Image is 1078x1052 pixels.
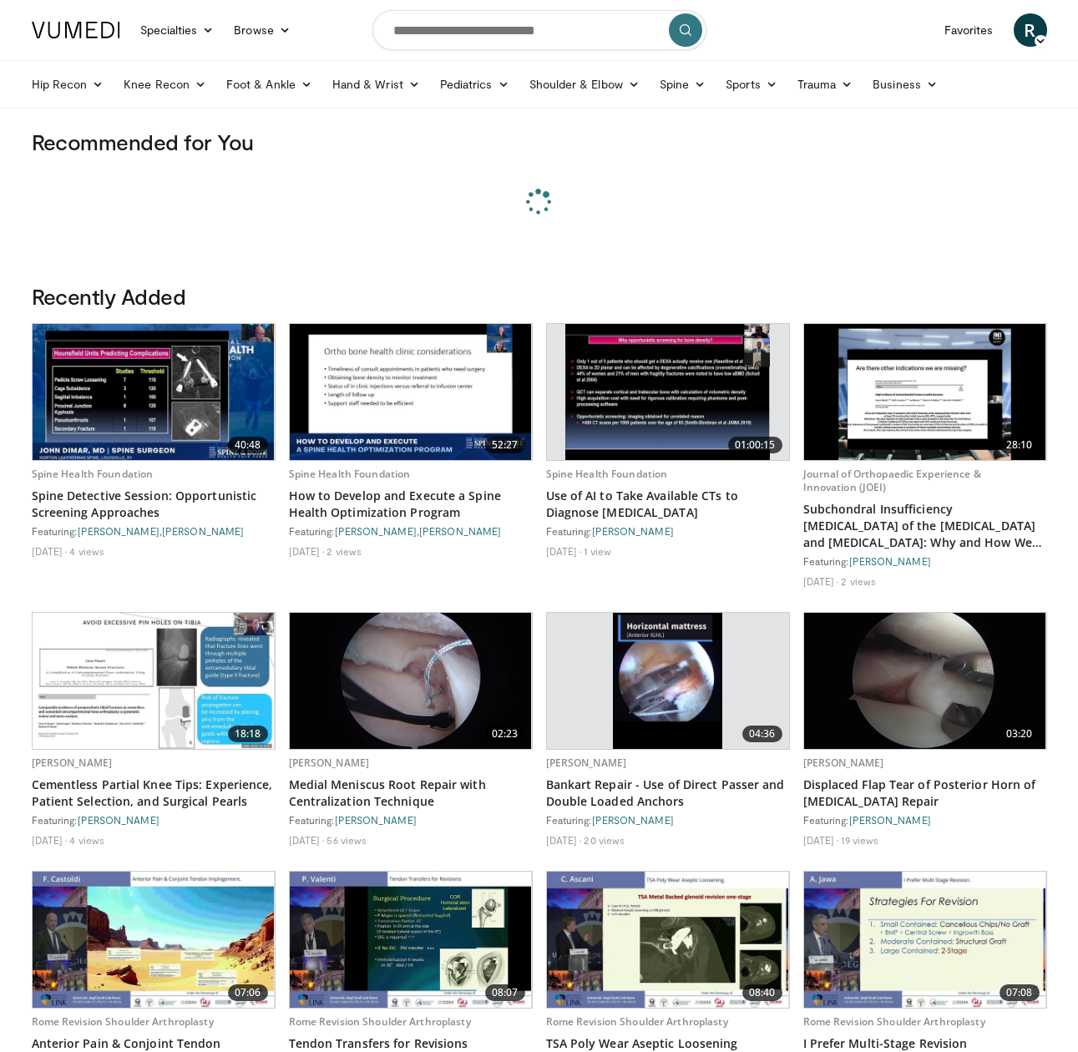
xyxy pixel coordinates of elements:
[650,68,716,101] a: Spine
[289,756,370,770] a: [PERSON_NAME]
[546,776,790,810] a: Bankart Repair - Use of Direct Passer and Double Loaded Anchors
[1000,437,1040,453] span: 28:10
[290,613,532,749] img: 926032fc-011e-4e04-90f2-afa899d7eae5.620x360_q85_upscale.jpg
[32,129,1047,155] h3: Recommended for You
[546,488,790,521] a: Use of AI to Take Available CTs to Diagnose [MEDICAL_DATA]
[32,776,276,810] a: Cementless Partial Knee Tips: Experience, Patient Selection, and Surgical Pearls
[803,833,839,847] li: [DATE]
[1014,13,1047,47] a: R
[289,467,411,481] a: Spine Health Foundation
[33,613,275,749] img: a7a3a315-61f5-4f62-b42f-d6b371e9636b.620x360_q85_upscale.jpg
[216,68,322,101] a: Foot & Ankle
[32,467,154,481] a: Spine Health Foundation
[290,324,532,460] a: 52:27
[546,833,582,847] li: [DATE]
[32,544,68,558] li: [DATE]
[849,814,931,826] a: [PERSON_NAME]
[803,467,981,494] a: Journal of Orthopaedic Experience & Innovation (JOEI)
[69,833,104,847] li: 4 views
[228,726,268,742] span: 18:18
[228,437,268,453] span: 40:48
[289,488,533,521] a: How to Develop and Execute a Spine Health Optimization Program
[742,984,782,1001] span: 08:40
[547,613,789,749] a: 04:36
[485,726,525,742] span: 02:23
[804,613,1046,749] a: 03:20
[224,13,301,47] a: Browse
[485,984,525,1001] span: 08:07
[290,613,532,749] a: 02:23
[613,613,722,749] img: cd449402-123d-47f7-b112-52d159f17939.620x360_q85_upscale.jpg
[430,68,519,101] a: Pediatrics
[546,1014,728,1029] a: Rome Revision Shoulder Arthroplasty
[804,324,1046,460] a: 28:10
[804,872,1046,1008] a: 07:08
[32,524,276,538] div: Featuring: ,
[335,814,417,826] a: [PERSON_NAME]
[289,776,533,810] a: Medial Meniscus Root Repair with Centralization Technique
[326,833,367,847] li: 56 views
[804,872,1046,1008] img: a3fe917b-418f-4b37-ad2e-b0d12482d850.620x360_q85_upscale.jpg
[546,813,790,827] div: Featuring:
[546,544,582,558] li: [DATE]
[803,813,1047,827] div: Featuring:
[322,68,430,101] a: Hand & Wrist
[290,872,532,1008] img: f121adf3-8f2a-432a-ab04-b981073a2ae5.620x360_q85_upscale.jpg
[934,13,1004,47] a: Favorites
[803,1014,985,1029] a: Rome Revision Shoulder Arthroplasty
[289,1035,533,1052] a: Tendon Transfers for Revisions
[69,544,104,558] li: 4 views
[849,555,931,567] a: [PERSON_NAME]
[803,1035,1047,1052] a: I Prefer Multi-Stage Revision
[742,726,782,742] span: 04:36
[114,68,216,101] a: Knee Recon
[289,1014,471,1029] a: Rome Revision Shoulder Arthroplasty
[841,833,878,847] li: 19 views
[289,544,325,558] li: [DATE]
[289,524,533,538] div: Featuring: ,
[78,525,159,537] a: [PERSON_NAME]
[519,68,650,101] a: Shoulder & Elbow
[485,437,525,453] span: 52:27
[804,324,1046,460] img: 0d11209b-9163-4cf9-9c37-c045ad2ce7a1.620x360_q85_upscale.jpg
[33,324,275,460] img: 410ed940-cf0a-4706-b3f0-ea35bc4da3e5.620x360_q85_upscale.jpg
[547,324,789,460] a: 01:00:15
[584,544,611,558] li: 1 view
[32,1014,214,1029] a: Rome Revision Shoulder Arthroplasty
[290,872,532,1008] a: 08:07
[565,324,770,460] img: a1ec4d4b-974b-4b28-aa15-b411f68d8138.620x360_q85_upscale.jpg
[584,833,625,847] li: 20 views
[1000,984,1040,1001] span: 07:08
[547,872,789,1008] img: b9682281-d191-4971-8e2c-52cd21f8feaa.620x360_q85_upscale.jpg
[546,524,790,538] div: Featuring:
[130,13,225,47] a: Specialties
[803,776,1047,810] a: Displaced Flap Tear of Posterior Horn of [MEDICAL_DATA] Repair
[803,501,1047,551] a: Subchondral Insufficiency [MEDICAL_DATA] of the [MEDICAL_DATA] and [MEDICAL_DATA]: Why and How We...
[32,756,113,770] a: [PERSON_NAME]
[787,68,863,101] a: Trauma
[33,872,275,1008] a: 07:06
[33,872,275,1008] img: 8037028b-5014-4d38-9a8c-71d966c81743.620x360_q85_upscale.jpg
[326,544,362,558] li: 2 views
[32,813,276,827] div: Featuring:
[841,574,876,588] li: 2 views
[32,283,1047,310] h3: Recently Added
[419,525,501,537] a: [PERSON_NAME]
[803,574,839,588] li: [DATE]
[547,872,789,1008] a: 08:40
[162,525,244,537] a: [PERSON_NAME]
[804,613,1046,749] img: 2649116b-05f8-405c-a48f-a284a947b030.620x360_q85_upscale.jpg
[289,833,325,847] li: [DATE]
[228,984,268,1001] span: 07:06
[32,833,68,847] li: [DATE]
[546,1035,790,1052] a: TSA Poly Wear Aseptic Loosening
[592,814,674,826] a: [PERSON_NAME]
[32,22,120,38] img: VuMedi Logo
[33,613,275,749] a: 18:18
[290,324,532,460] img: 2bdf7522-1c47-4a36-b4a8-959f82b217bd.620x360_q85_upscale.jpg
[546,467,668,481] a: Spine Health Foundation
[33,324,275,460] a: 40:48
[335,525,417,537] a: [PERSON_NAME]
[592,525,674,537] a: [PERSON_NAME]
